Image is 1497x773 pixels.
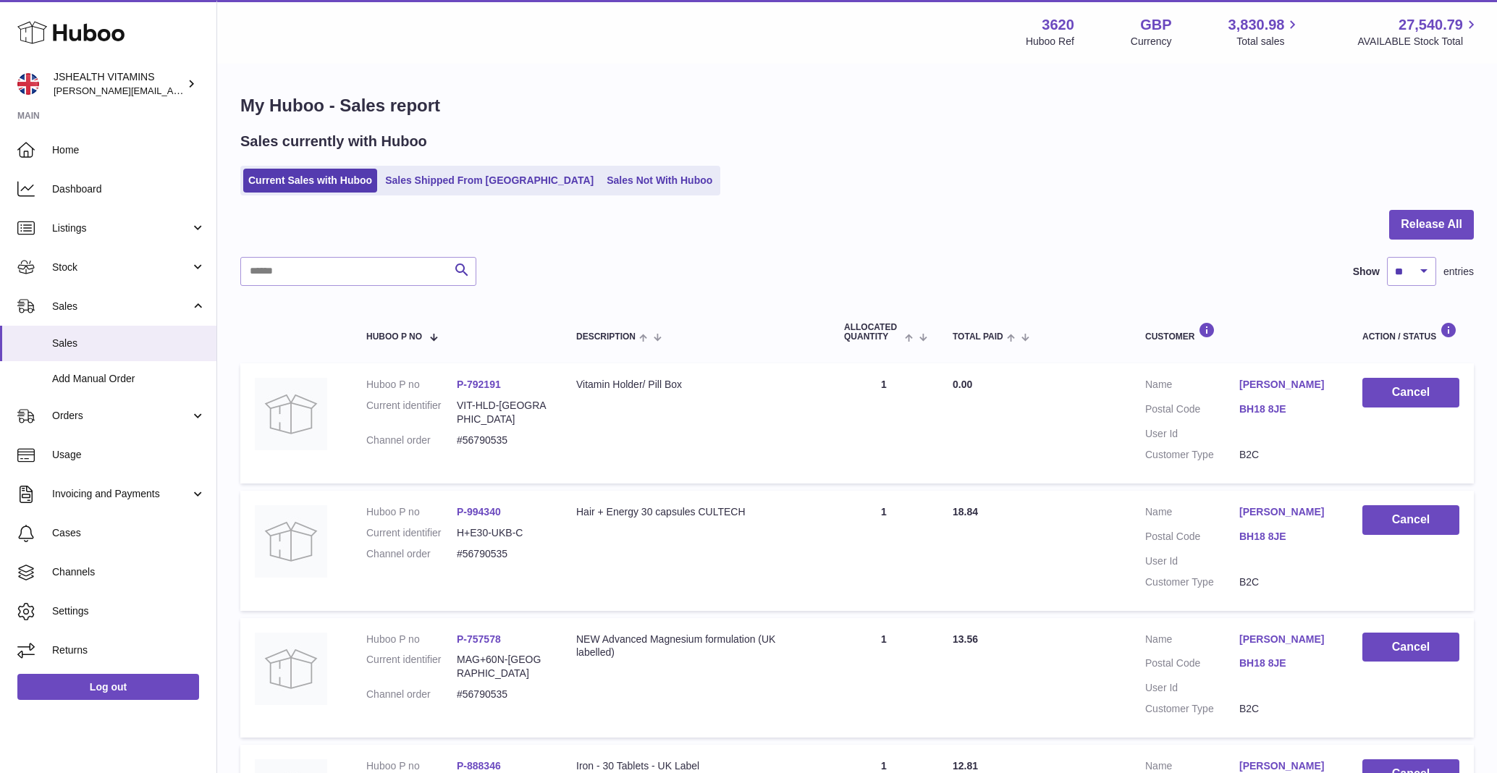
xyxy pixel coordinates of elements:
[1145,575,1239,589] dt: Customer Type
[830,363,938,483] td: 1
[1362,505,1459,535] button: Cancel
[54,85,290,96] span: [PERSON_NAME][EMAIL_ADDRESS][DOMAIN_NAME]
[457,760,501,772] a: P-888346
[1026,35,1074,48] div: Huboo Ref
[52,182,206,196] span: Dashboard
[576,378,815,392] div: Vitamin Holder/ Pill Box
[830,491,938,611] td: 1
[366,378,457,392] dt: Huboo P no
[1145,378,1239,395] dt: Name
[1362,322,1459,342] div: Action / Status
[457,379,501,390] a: P-792191
[366,332,422,342] span: Huboo P no
[1239,656,1333,670] a: BH18 8JE
[844,323,901,342] span: ALLOCATED Quantity
[576,332,636,342] span: Description
[953,760,978,772] span: 12.81
[457,688,547,701] dd: #56790535
[243,169,377,193] a: Current Sales with Huboo
[1357,15,1480,48] a: 27,540.79 AVAILABLE Stock Total
[52,372,206,386] span: Add Manual Order
[17,73,39,95] img: francesca@jshealthvitamins.com
[602,169,717,193] a: Sales Not With Huboo
[52,300,190,313] span: Sales
[1239,633,1333,646] a: [PERSON_NAME]
[366,759,457,773] dt: Huboo P no
[255,378,327,450] img: no-photo.jpg
[366,633,457,646] dt: Huboo P no
[366,434,457,447] dt: Channel order
[240,132,427,151] h2: Sales currently with Huboo
[1362,378,1459,407] button: Cancel
[457,633,501,645] a: P-757578
[1239,505,1333,519] a: [PERSON_NAME]
[1239,759,1333,773] a: [PERSON_NAME]
[366,653,457,680] dt: Current identifier
[1389,210,1474,240] button: Release All
[1145,530,1239,547] dt: Postal Code
[52,409,190,423] span: Orders
[1239,702,1333,716] dd: B2C
[52,448,206,462] span: Usage
[953,332,1003,342] span: Total paid
[457,506,501,518] a: P-994340
[1362,633,1459,662] button: Cancel
[1145,427,1239,441] dt: User Id
[255,633,327,705] img: no-photo.jpg
[457,399,547,426] dd: VIT-HLD-[GEOGRAPHIC_DATA]
[52,487,190,501] span: Invoicing and Payments
[240,94,1474,117] h1: My Huboo - Sales report
[366,505,457,519] dt: Huboo P no
[52,337,206,350] span: Sales
[1239,530,1333,544] a: BH18 8JE
[953,633,978,645] span: 13.56
[576,759,815,773] div: Iron - 30 Tablets - UK Label
[457,547,547,561] dd: #56790535
[380,169,599,193] a: Sales Shipped From [GEOGRAPHIC_DATA]
[366,526,457,540] dt: Current identifier
[1236,35,1301,48] span: Total sales
[52,643,206,657] span: Returns
[576,505,815,519] div: Hair + Energy 30 capsules CULTECH
[1353,265,1380,279] label: Show
[1239,448,1333,462] dd: B2C
[1399,15,1463,35] span: 27,540.79
[1228,15,1285,35] span: 3,830.98
[52,221,190,235] span: Listings
[1145,322,1333,342] div: Customer
[54,70,184,98] div: JSHEALTH VITAMINS
[1239,378,1333,392] a: [PERSON_NAME]
[457,526,547,540] dd: H+E30-UKB-C
[52,604,206,618] span: Settings
[366,547,457,561] dt: Channel order
[1145,681,1239,695] dt: User Id
[1145,448,1239,462] dt: Customer Type
[1042,15,1074,35] strong: 3620
[1131,35,1172,48] div: Currency
[1145,702,1239,716] dt: Customer Type
[457,653,547,680] dd: MAG+60N-[GEOGRAPHIC_DATA]
[1357,35,1480,48] span: AVAILABLE Stock Total
[17,674,199,700] a: Log out
[366,399,457,426] dt: Current identifier
[830,618,938,738] td: 1
[1145,656,1239,674] dt: Postal Code
[953,506,978,518] span: 18.84
[953,379,972,390] span: 0.00
[52,565,206,579] span: Channels
[52,261,190,274] span: Stock
[457,434,547,447] dd: #56790535
[52,526,206,540] span: Cases
[1145,402,1239,420] dt: Postal Code
[255,505,327,578] img: no-photo.jpg
[576,633,815,660] div: NEW Advanced Magnesium formulation (UK labelled)
[1228,15,1302,48] a: 3,830.98 Total sales
[1145,633,1239,650] dt: Name
[1239,575,1333,589] dd: B2C
[52,143,206,157] span: Home
[366,688,457,701] dt: Channel order
[1239,402,1333,416] a: BH18 8JE
[1145,505,1239,523] dt: Name
[1443,265,1474,279] span: entries
[1145,554,1239,568] dt: User Id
